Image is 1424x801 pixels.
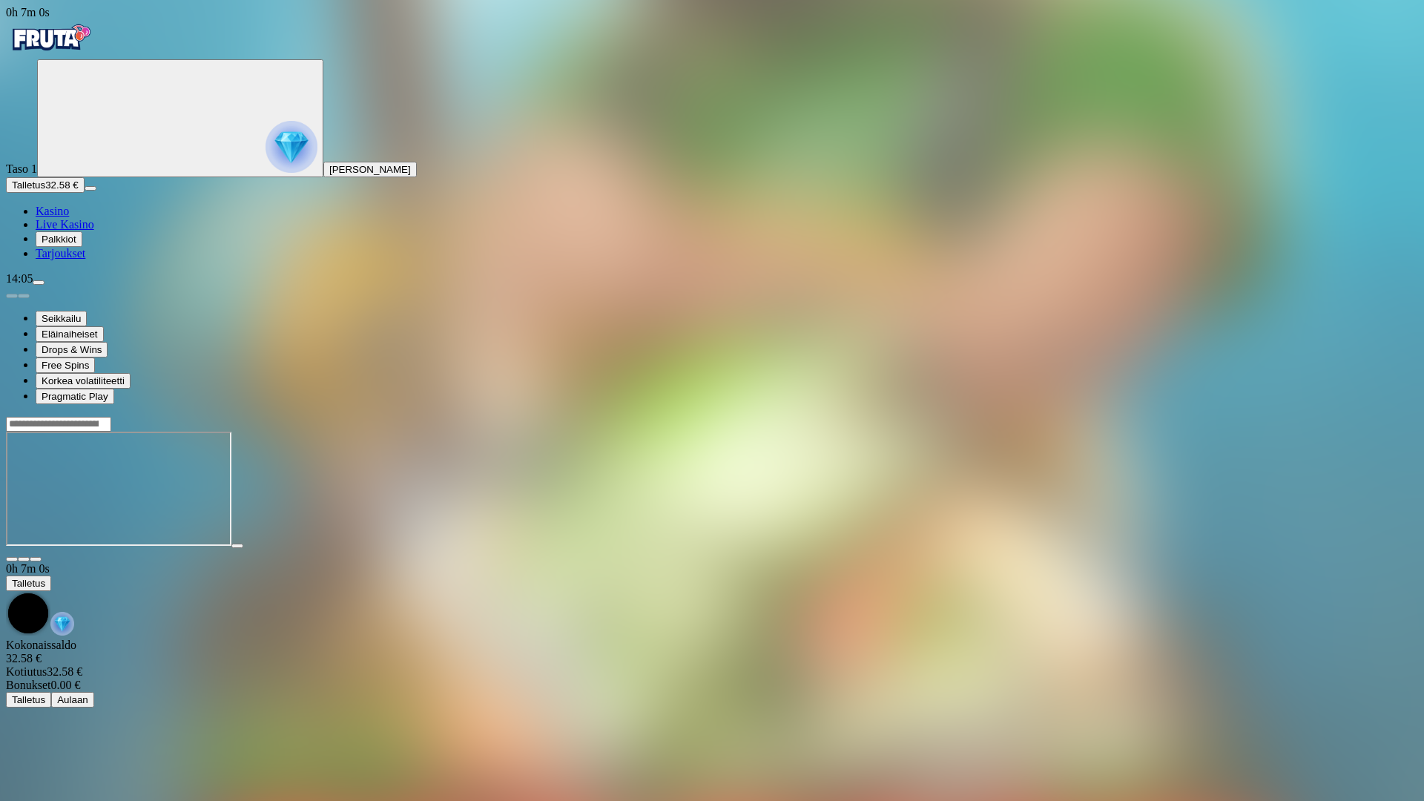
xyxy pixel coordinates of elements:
[50,612,74,636] img: reward-icon
[36,311,87,326] button: Seikkailu
[6,639,1418,665] div: Kokonaissaldo
[6,679,1418,692] div: 0.00 €
[42,375,125,386] span: Korkea volatiliteetti
[231,544,243,548] button: play icon
[36,373,131,389] button: Korkea volatiliteetti
[36,247,85,260] a: gift-inverted iconTarjoukset
[36,231,82,247] button: reward iconPalkkiot
[36,326,104,342] button: Eläinaiheiset
[18,557,30,561] button: chevron-down icon
[36,205,69,217] span: Kasino
[6,272,33,285] span: 14:05
[329,164,411,175] span: [PERSON_NAME]
[6,46,95,59] a: Fruta
[6,294,18,298] button: prev slide
[6,639,1418,708] div: Game menu content
[6,665,47,678] span: Kotiutus
[6,19,95,56] img: Fruta
[36,357,95,373] button: Free Spins
[37,59,323,177] button: reward progress
[36,218,94,231] a: poker-chip iconLive Kasino
[6,6,50,19] span: user session time
[6,576,51,591] button: Talletus
[57,694,88,705] span: Aulaan
[6,557,18,561] button: close icon
[6,19,1418,260] nav: Primary
[42,313,81,324] span: Seikkailu
[42,344,102,355] span: Drops & Wins
[6,562,1418,639] div: Game menu
[6,679,50,691] span: Bonukset
[18,294,30,298] button: next slide
[36,218,94,231] span: Live Kasino
[36,389,114,404] button: Pragmatic Play
[6,562,50,575] span: user session time
[6,692,51,708] button: Talletus
[6,665,1418,679] div: 32.58 €
[30,557,42,561] button: fullscreen-exit icon
[36,205,69,217] a: diamond iconKasino
[6,417,111,432] input: Search
[12,694,45,705] span: Talletus
[266,121,317,173] img: reward progress
[323,162,417,177] button: [PERSON_NAME]
[36,247,85,260] span: Tarjoukset
[6,177,85,193] button: Talletusplus icon32.58 €
[6,162,37,175] span: Taso 1
[12,179,45,191] span: Talletus
[45,179,78,191] span: 32.58 €
[51,692,94,708] button: Aulaan
[33,280,44,285] button: menu
[6,432,231,546] iframe: Big Bass Bonanza
[42,329,98,340] span: Eläinaiheiset
[42,234,76,245] span: Palkkiot
[6,652,1418,665] div: 32.58 €
[36,342,108,357] button: Drops & Wins
[42,360,89,371] span: Free Spins
[85,186,96,191] button: menu
[42,391,108,402] span: Pragmatic Play
[12,578,45,589] span: Talletus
